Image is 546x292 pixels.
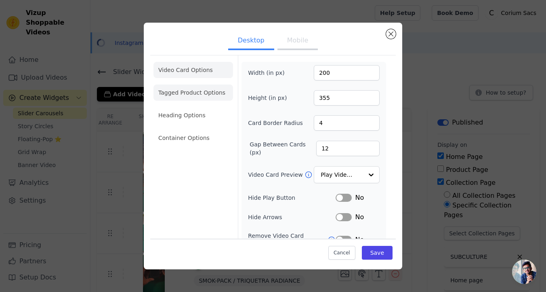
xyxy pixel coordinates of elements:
[248,232,328,248] label: Remove Video Card Shadow
[355,212,364,222] span: No
[248,119,303,127] label: Card Border Radius
[277,32,318,50] button: Mobile
[153,130,233,146] li: Container Options
[228,32,274,50] button: Desktop
[250,140,316,157] label: Gap Between Cards (px)
[362,246,393,260] button: Save
[248,194,336,202] label: Hide Play Button
[328,246,355,260] button: Cancel
[355,235,364,245] span: No
[153,62,233,78] li: Video Card Options
[355,193,364,203] span: No
[248,213,336,221] label: Hide Arrows
[386,29,396,39] button: Close modal
[248,171,304,179] label: Video Card Preview
[248,69,292,77] label: Width (in px)
[153,85,233,101] li: Tagged Product Options
[512,260,536,284] a: Open chat
[153,107,233,123] li: Heading Options
[248,94,292,102] label: Height (in px)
